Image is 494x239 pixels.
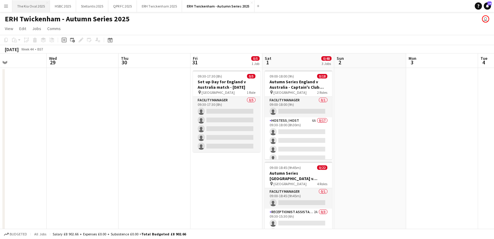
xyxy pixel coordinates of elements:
[270,165,301,170] span: 09:00-18:45 (9h45m)
[12,0,50,12] button: The Kia Oval 2025
[337,56,344,61] span: Sun
[49,56,57,61] span: Wed
[53,232,186,236] div: Salary £8 902.66 + Expenses £0.00 + Subsistence £0.00 =
[5,26,13,31] span: View
[30,25,44,32] a: Jobs
[3,231,28,237] button: Budgeted
[317,182,327,186] span: 4 Roles
[48,59,57,66] span: 29
[321,56,332,61] span: 0/48
[193,56,198,61] span: Fri
[76,0,108,12] button: Stellantis 2025
[47,26,61,31] span: Comms
[193,70,260,152] app-job-card: 09:30-17:30 (8h)0/5Set up Day for England v Australia match - [DATE] [GEOGRAPHIC_DATA]1 RoleFacil...
[317,74,327,78] span: 0/18
[10,232,27,236] span: Budgeted
[198,74,222,78] span: 09:30-17:30 (8h)
[251,56,260,61] span: 0/5
[108,0,137,12] button: QPR FC 2025
[120,59,128,66] span: 30
[265,79,332,90] h3: Autumn Series England v Australia - Captain's Club (North Stand) - [DATE]
[247,90,255,95] span: 1 Role
[265,188,332,209] app-card-role: Facility Manager0/109:00-18:45 (9h45m)
[336,59,344,66] span: 2
[264,59,271,66] span: 1
[32,26,41,31] span: Jobs
[121,56,128,61] span: Thu
[17,25,29,32] a: Edit
[409,56,416,61] span: Mon
[141,232,186,236] span: Total Budgeted £8 902.66
[487,2,492,5] span: 24
[273,90,307,95] span: [GEOGRAPHIC_DATA]
[480,56,487,61] span: Tue
[317,90,327,95] span: 2 Roles
[270,74,294,78] span: 09:00-18:00 (9h)
[33,232,48,236] span: All jobs
[20,47,35,51] span: Week 44
[192,59,198,66] span: 31
[247,74,255,78] span: 0/5
[45,25,63,32] a: Comms
[265,70,332,159] app-job-card: 09:00-18:00 (9h)0/18Autumn Series England v Australia - Captain's Club (North Stand) - [DATE] [GE...
[265,56,271,61] span: Sat
[19,26,26,31] span: Edit
[317,165,327,170] span: 0/22
[252,61,259,66] div: 1 Job
[408,59,416,66] span: 3
[193,79,260,90] h3: Set up Day for England v Australia match - [DATE]
[2,25,16,32] a: View
[193,97,260,152] app-card-role: Facility Manager0/509:30-17:30 (8h)
[202,90,235,95] span: [GEOGRAPHIC_DATA]
[50,0,76,12] button: HSBC 2025
[37,47,43,51] div: BST
[482,15,489,23] app-user-avatar: Sam Johannesson
[137,0,182,12] button: ERH Twickenham 2025
[480,59,487,66] span: 4
[484,2,491,10] a: 24
[322,61,331,66] div: 3 Jobs
[265,170,332,181] h3: Autumn Series [GEOGRAPHIC_DATA] v Australia - Gate 1 ([GEOGRAPHIC_DATA]) - [DATE]
[182,0,255,12] button: ERH Twickenham - Autumn Series 2025
[5,46,19,52] div: [DATE]
[265,97,332,117] app-card-role: Facility Manager0/109:00-18:00 (9h)
[273,182,307,186] span: [GEOGRAPHIC_DATA]
[5,14,130,23] h1: ERH Twickenham - Autumn Series 2025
